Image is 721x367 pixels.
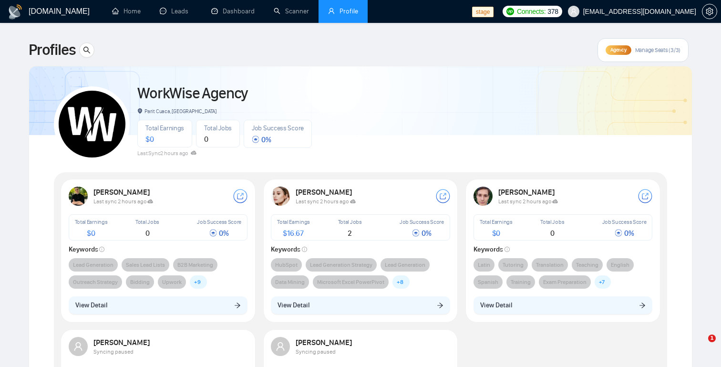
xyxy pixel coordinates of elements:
strong: [PERSON_NAME] [296,188,353,197]
span: $ 0 [87,229,95,238]
span: 0 % [252,135,271,144]
strong: Keywords [69,245,105,253]
span: Upwork [162,277,182,287]
span: Total Earnings [480,219,513,225]
span: Spanish [478,277,498,287]
img: upwork-logo.png [506,8,514,15]
iframe: Intercom live chat [689,335,711,357]
button: setting [702,4,717,19]
a: messageLeads [160,7,192,15]
span: info-circle [302,247,307,252]
span: HubSpot [275,260,298,270]
img: USER [474,187,493,206]
span: 0 % [209,229,228,238]
span: Sales Lead Lists [126,260,165,270]
span: Profiles [29,39,75,62]
a: WorkWise Agency [137,84,247,103]
span: Job Success Score [252,124,304,132]
span: + 9 [194,277,201,287]
span: Teaching [576,260,598,270]
span: Last sync 2 hours ago [498,198,558,205]
strong: [PERSON_NAME] [296,338,353,347]
span: 0 [145,229,150,238]
span: $ 0 [145,135,154,144]
span: Translation [536,260,564,270]
span: Syncing paused [93,348,134,355]
span: arrow-right [234,302,241,308]
span: arrow-right [639,302,646,308]
span: + 8 [397,277,403,287]
span: Data Mining [275,277,305,287]
strong: [PERSON_NAME] [93,338,151,347]
span: search [80,46,94,54]
span: Lead Generation Strategy [310,260,372,270]
span: View Detail [278,300,309,311]
span: Total Jobs [204,124,232,132]
span: stage [472,7,494,17]
a: homeHome [112,7,141,15]
span: Latin [478,260,490,270]
button: search [79,42,94,58]
span: + 7 [599,277,605,287]
span: user [570,8,577,15]
img: USER [271,187,290,206]
a: setting [702,8,717,15]
span: Syncing paused [296,348,336,355]
img: logo [8,4,23,20]
button: View Detailarrow-right [271,296,450,315]
span: 1 [708,335,716,342]
img: WorkWise Agency [59,91,125,157]
span: Last sync 2 hours ago [93,198,154,205]
button: View Detailarrow-right [69,296,248,315]
img: USER [69,187,88,206]
span: Job Success Score [602,219,647,225]
span: B2B Marketing [177,260,213,270]
span: Connects: [517,6,546,17]
span: Lead Generation [385,260,425,270]
a: dashboardDashboard [211,7,255,15]
span: Exam Preparation [543,277,587,287]
span: Tutoring [503,260,524,270]
span: Profile [340,7,358,15]
span: Agency [610,47,626,53]
span: Parit Cuaca, [GEOGRAPHIC_DATA] [137,108,216,115]
button: View Detailarrow-right [474,296,653,315]
span: Total Jobs [135,219,159,225]
span: View Detail [75,300,107,311]
strong: Keywords [474,245,510,253]
a: searchScanner [274,7,309,15]
span: user [73,342,83,351]
span: 0 [204,135,208,144]
span: Outreach Strategy [73,277,118,287]
span: environment [137,108,143,114]
span: $ 16.67 [283,229,304,238]
span: Total Jobs [338,219,362,225]
span: info-circle [505,247,510,252]
span: Total Jobs [540,219,564,225]
span: user [328,8,335,14]
span: Total Earnings [277,219,310,225]
span: user [276,342,285,351]
span: Job Success Score [197,219,241,225]
span: Last Sync 2 hours ago [137,150,196,157]
span: Total Earnings [145,124,184,132]
span: 0 % [412,229,431,238]
span: Microsoft Excel PowerPivot [317,277,384,287]
span: Total Earnings [75,219,108,225]
span: 378 [547,6,558,17]
span: View Detail [480,300,512,311]
span: 0 % [615,229,634,238]
strong: [PERSON_NAME] [93,188,151,197]
strong: Keywords [271,245,307,253]
span: Last sync 2 hours ago [296,198,356,205]
span: Manage Seats (3/3) [635,46,680,54]
span: arrow-right [437,302,443,308]
span: info-circle [99,247,104,252]
span: 0 [550,229,555,238]
span: Lead Generation [73,260,113,270]
span: English [611,260,629,270]
span: Training [511,277,531,287]
span: 2 [348,229,352,238]
strong: [PERSON_NAME] [498,188,556,197]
